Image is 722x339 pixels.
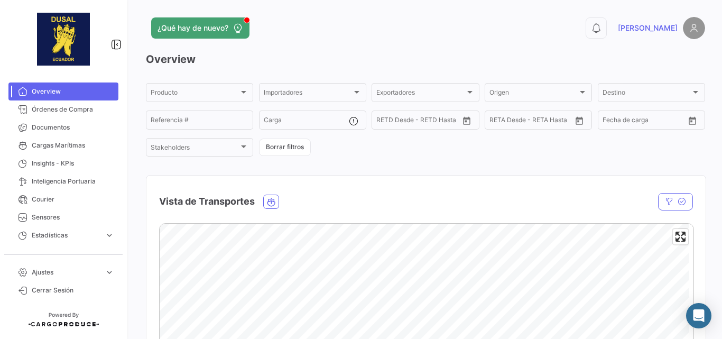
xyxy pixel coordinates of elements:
[37,13,90,66] img: a285b2dc-690d-45b2-9f09-4c8154f86cbc.png
[603,90,691,98] span: Destino
[8,208,118,226] a: Sensores
[684,113,700,129] button: Open calendar
[8,154,118,172] a: Insights - KPIs
[32,286,114,295] span: Cerrar Sesión
[264,195,279,208] button: Ocean
[8,100,118,118] a: Órdenes de Compra
[673,229,688,244] button: Enter fullscreen
[151,17,249,39] button: ¿Qué hay de nuevo?
[489,118,508,125] input: Desde
[516,118,555,125] input: Hasta
[151,145,239,153] span: Stakeholders
[629,118,668,125] input: Hasta
[32,195,114,204] span: Courier
[158,23,228,33] span: ¿Qué hay de nuevo?
[105,268,114,277] span: expand_more
[105,231,114,240] span: expand_more
[32,87,114,96] span: Overview
[264,90,352,98] span: Importadores
[32,141,114,150] span: Cargas Marítimas
[32,177,114,186] span: Inteligencia Portuaria
[259,139,311,156] button: Borrar filtros
[403,118,442,125] input: Hasta
[32,105,114,114] span: Órdenes de Compra
[32,123,114,132] span: Documentos
[8,190,118,208] a: Courier
[618,23,678,33] span: [PERSON_NAME]
[8,136,118,154] a: Cargas Marítimas
[376,118,395,125] input: Desde
[489,90,578,98] span: Origen
[32,231,100,240] span: Estadísticas
[603,118,622,125] input: Desde
[571,113,587,129] button: Open calendar
[459,113,475,129] button: Open calendar
[151,90,239,98] span: Producto
[8,172,118,190] a: Inteligencia Portuaria
[159,194,255,209] h4: Vista de Transportes
[376,90,465,98] span: Exportadores
[32,159,114,168] span: Insights - KPIs
[8,83,118,100] a: Overview
[32,268,100,277] span: Ajustes
[146,52,705,67] h3: Overview
[8,118,118,136] a: Documentos
[32,213,114,222] span: Sensores
[686,303,711,328] div: Abrir Intercom Messenger
[683,17,705,39] img: placeholder-user.png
